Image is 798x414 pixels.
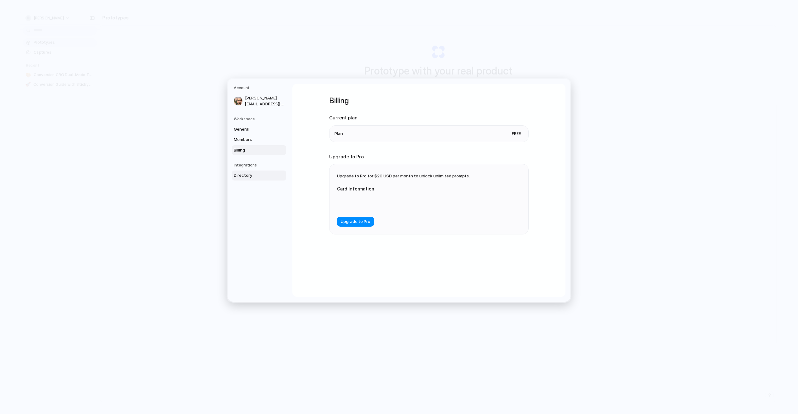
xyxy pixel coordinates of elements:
h2: Current plan [329,114,529,122]
span: Billing [234,147,274,153]
a: [PERSON_NAME][EMAIL_ADDRESS][DOMAIN_NAME] [232,93,286,109]
label: Card Information [337,185,462,192]
span: Free [509,131,523,137]
h5: Account [234,85,286,91]
span: Upgrade to Pro for $20 USD per month to unlock unlimited prompts. [337,173,470,178]
iframe: Secure card payment input frame [342,200,457,205]
span: Upgrade to Pro [341,219,370,225]
a: General [232,124,286,134]
h1: Billing [329,95,529,106]
span: Members [234,137,274,143]
h5: Workspace [234,116,286,122]
a: Members [232,135,286,145]
a: Directory [232,171,286,181]
h2: Upgrade to Pro [329,153,529,161]
span: [EMAIL_ADDRESS][DOMAIN_NAME] [245,101,285,107]
span: General [234,126,274,132]
h5: Integrations [234,162,286,168]
span: Directory [234,172,274,179]
button: Upgrade to Pro [337,217,374,227]
span: Plan [334,131,343,137]
span: [PERSON_NAME] [245,95,285,101]
a: Billing [232,145,286,155]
